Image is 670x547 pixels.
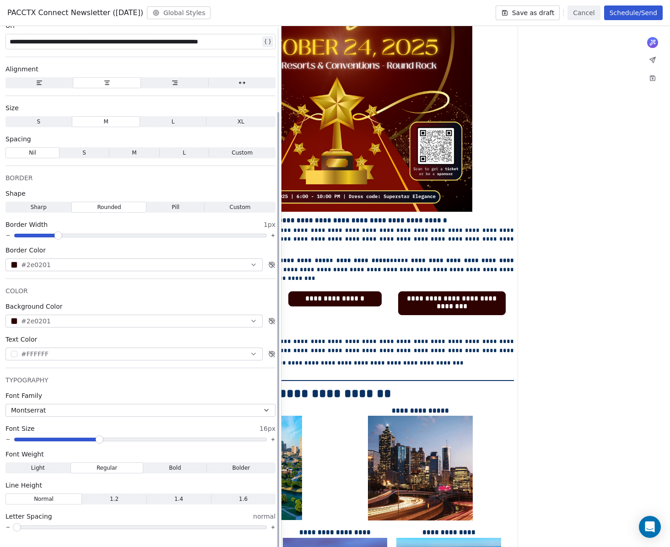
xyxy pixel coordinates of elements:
span: Pill [172,203,179,211]
span: Custom [230,203,251,211]
span: S [37,118,41,126]
span: Custom [232,149,253,157]
span: M [132,149,136,157]
span: 1.4 [174,495,183,503]
span: Light [31,464,45,472]
span: Bolder [232,464,250,472]
span: Letter Spacing [5,512,52,521]
span: 16px [259,424,276,433]
div: Open Intercom Messenger [639,516,661,538]
span: Border Color [5,246,46,255]
span: #2e0201 [21,260,51,270]
span: Font Weight [5,450,44,459]
button: Schedule/Send [604,5,663,20]
button: #2e0201 [5,258,263,271]
span: normal [253,512,276,521]
span: XL [238,118,244,126]
button: Cancel [567,5,600,20]
span: Sharp [31,203,47,211]
span: 1.2 [110,495,119,503]
span: Border Width [5,220,48,229]
span: Size [5,103,19,113]
span: Background Color [5,302,63,311]
button: Global Styles [147,6,211,19]
button: Save as draft [496,5,560,20]
span: Montserrat [11,406,46,415]
button: #2e0201 [5,315,263,327]
span: #FFFFFF [21,349,49,359]
span: Alignment [5,64,38,74]
button: #FFFFFF [5,348,263,360]
span: Spacing [5,134,31,144]
span: L [172,118,175,126]
span: Font Size [5,424,35,433]
span: Line Height [5,481,42,490]
span: L [183,149,186,157]
span: 1px [264,220,276,229]
span: 1.6 [239,495,248,503]
span: Text Color [5,335,37,344]
span: Bold [169,464,181,472]
div: BORDER [5,173,276,182]
span: Shape [5,189,26,198]
span: Font Family [5,391,42,400]
div: TYPOGRAPHY [5,375,276,385]
div: COLOR [5,286,276,295]
span: #2e0201 [21,316,51,326]
span: S [82,149,86,157]
span: PACCTX Connect Newsletter ([DATE]) [7,7,143,18]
